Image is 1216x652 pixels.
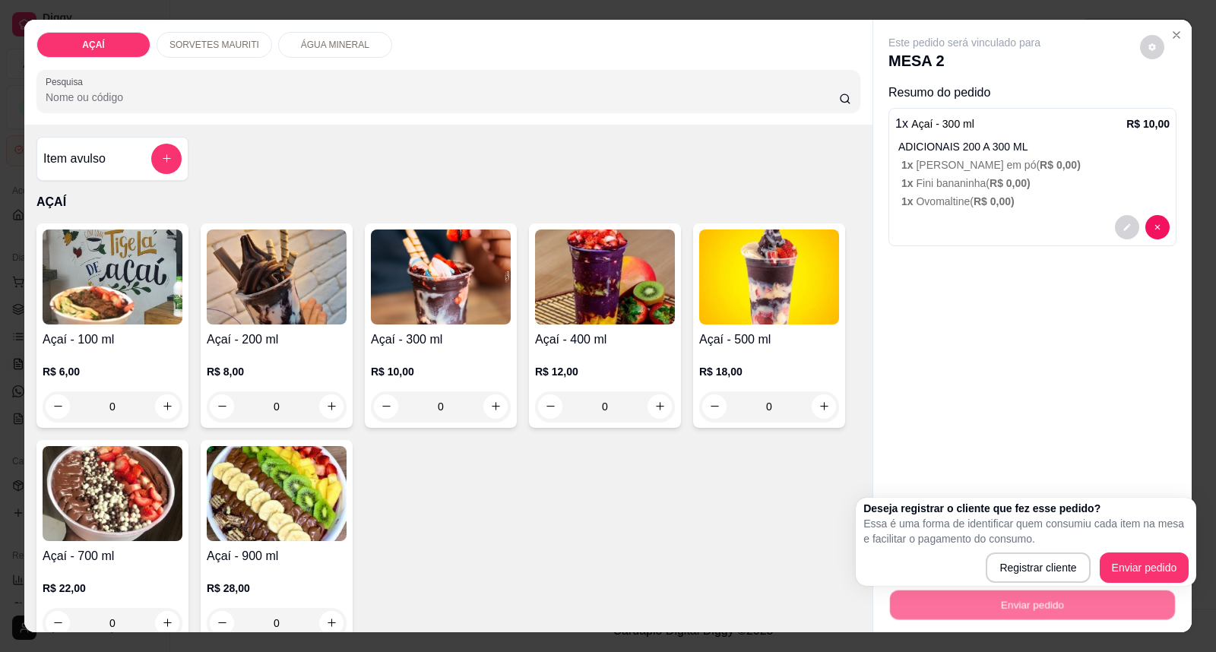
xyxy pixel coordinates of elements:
[1164,23,1189,47] button: Close
[301,39,369,51] p: ÁGUA MINERAL
[890,590,1175,620] button: Enviar pedido
[1100,552,1189,583] button: Enviar pedido
[43,150,106,168] h4: Item avulso
[535,364,675,379] p: R$ 12,00
[207,446,347,541] img: product-image
[169,39,259,51] p: SORVETES MAURITI
[371,229,511,324] img: product-image
[901,176,1170,191] p: Fini bananinha (
[888,84,1176,102] p: Resumo do pedido
[207,331,347,349] h4: Açaí - 200 ml
[207,229,347,324] img: product-image
[43,547,182,565] h4: Açaí - 700 ml
[82,39,104,51] p: AÇAÍ
[43,446,182,541] img: product-image
[535,229,675,324] img: product-image
[888,50,1040,71] p: MESA 2
[43,364,182,379] p: R$ 6,00
[901,157,1170,172] p: [PERSON_NAME] em pó (
[1126,116,1170,131] p: R$ 10,00
[43,581,182,596] p: R$ 22,00
[911,118,974,130] span: Açaí - 300 ml
[151,144,182,174] button: add-separate-item
[207,547,347,565] h4: Açaí - 900 ml
[990,177,1031,189] span: R$ 0,00 )
[1040,159,1081,171] span: R$ 0,00 )
[46,75,88,88] label: Pesquisa
[901,194,1170,209] p: Ovomaltine (
[371,364,511,379] p: R$ 10,00
[535,331,675,349] h4: Açaí - 400 ml
[46,90,839,105] input: Pesquisa
[36,193,860,211] p: AÇAÍ
[863,516,1189,546] p: Essa é uma forma de identificar quem consumiu cada item na mesa e facilitar o pagamento do consumo.
[207,581,347,596] p: R$ 28,00
[888,35,1040,50] p: Este pedido será vinculado para
[43,229,182,324] img: product-image
[699,229,839,324] img: product-image
[371,331,511,349] h4: Açaí - 300 ml
[1115,215,1139,239] button: decrease-product-quantity
[863,501,1189,516] h2: Deseja registrar o cliente que fez esse pedido?
[895,115,974,133] p: 1 x
[901,177,916,189] span: 1 x
[699,331,839,349] h4: Açaí - 500 ml
[901,195,916,207] span: 1 x
[898,139,1170,154] p: ADICIONAIS 200 A 300 ML
[1140,35,1164,59] button: decrease-product-quantity
[901,159,916,171] span: 1 x
[699,364,839,379] p: R$ 18,00
[1145,215,1170,239] button: decrease-product-quantity
[43,331,182,349] h4: Açaí - 100 ml
[974,195,1015,207] span: R$ 0,00 )
[986,552,1090,583] button: Registrar cliente
[207,364,347,379] p: R$ 8,00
